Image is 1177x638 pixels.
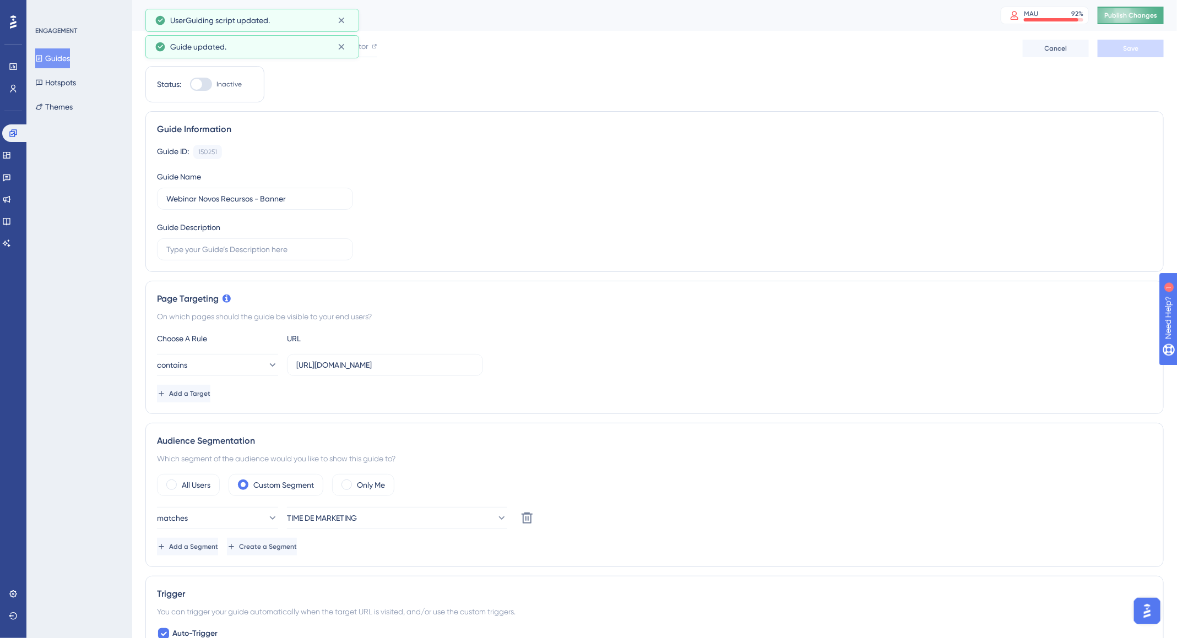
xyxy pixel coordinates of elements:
input: Type your Guide’s Name here [166,193,344,205]
label: Custom Segment [253,478,314,492]
span: UserGuiding script updated. [170,14,270,27]
div: Choose A Rule [157,332,278,345]
button: TIME DE MARKETING [287,507,507,529]
label: All Users [182,478,210,492]
div: Status: [157,78,181,91]
span: Create a Segment [239,542,297,551]
span: Publish Changes [1104,11,1157,20]
div: On which pages should the guide be visible to your end users? [157,310,1152,323]
span: matches [157,511,188,525]
button: Publish Changes [1098,7,1164,24]
button: Add a Segment [157,538,218,555]
span: Guide updated. [170,40,226,53]
div: Guide Name [157,170,201,183]
span: Cancel [1045,44,1067,53]
span: TIME DE MARKETING [287,511,357,525]
button: Cancel [1023,40,1089,57]
button: Add a Target [157,385,210,402]
div: ENGAGEMENT [35,26,77,35]
button: Hotspots [35,73,76,92]
div: Which segment of the audience would you like to show this guide to? [157,452,1152,465]
div: Guide ID: [157,145,189,159]
div: Trigger [157,587,1152,601]
input: yourwebsite.com/path [296,359,474,371]
span: contains [157,358,187,372]
div: Guide Description [157,221,220,234]
iframe: UserGuiding AI Assistant Launcher [1131,595,1164,628]
span: Add a Target [169,389,210,398]
div: MAU [1024,9,1038,18]
span: Add a Segment [169,542,218,551]
div: Webinar Novos Recursos - Banner [145,8,973,23]
div: You can trigger your guide automatically when the target URL is visited, and/or use the custom tr... [157,605,1152,618]
label: Only Me [357,478,385,492]
div: URL [287,332,408,345]
div: Audience Segmentation [157,434,1152,448]
button: matches [157,507,278,529]
button: Guides [35,48,70,68]
span: Save [1123,44,1138,53]
span: Need Help? [26,3,69,16]
div: 92 % [1071,9,1083,18]
button: Save [1098,40,1164,57]
div: Guide Information [157,123,1152,136]
input: Type your Guide’s Description here [166,243,344,255]
div: Page Targeting [157,292,1152,306]
button: Themes [35,97,73,117]
span: Inactive [216,80,242,89]
div: 150251 [198,148,217,156]
button: Create a Segment [227,538,297,555]
button: contains [157,354,278,376]
div: 1 [77,6,80,14]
